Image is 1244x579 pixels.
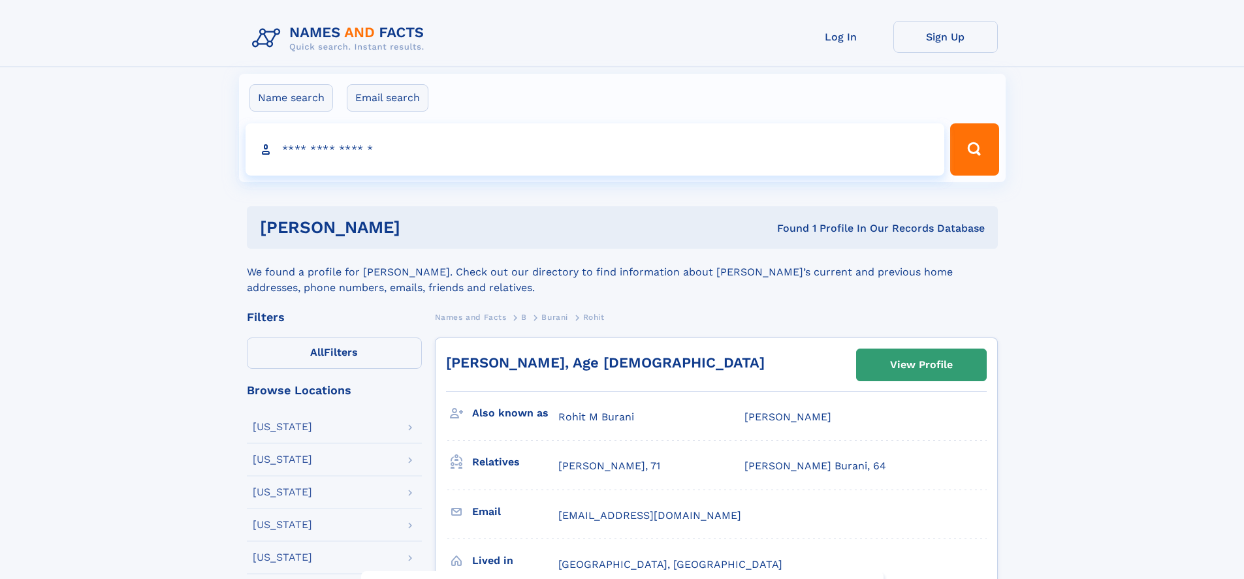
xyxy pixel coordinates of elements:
[744,411,831,423] span: [PERSON_NAME]
[446,354,765,371] a: [PERSON_NAME], Age [DEMOGRAPHIC_DATA]
[890,350,953,380] div: View Profile
[253,552,312,563] div: [US_STATE]
[253,487,312,497] div: [US_STATE]
[246,123,945,176] input: search input
[950,123,998,176] button: Search Button
[744,459,886,473] a: [PERSON_NAME] Burani, 64
[247,249,998,296] div: We found a profile for [PERSON_NAME]. Check out our directory to find information about [PERSON_N...
[558,411,634,423] span: Rohit M Burani
[253,520,312,530] div: [US_STATE]
[521,313,527,322] span: B
[249,84,333,112] label: Name search
[435,309,507,325] a: Names and Facts
[588,221,985,236] div: Found 1 Profile In Our Records Database
[857,349,986,381] a: View Profile
[583,313,605,322] span: Rohit
[247,337,422,369] label: Filters
[558,558,782,571] span: [GEOGRAPHIC_DATA], [GEOGRAPHIC_DATA]
[558,459,660,473] a: [PERSON_NAME], 71
[541,309,568,325] a: Burani
[558,509,741,522] span: [EMAIL_ADDRESS][DOMAIN_NAME]
[310,346,324,358] span: All
[253,422,312,432] div: [US_STATE]
[789,21,893,53] a: Log In
[472,402,558,424] h3: Also known as
[253,454,312,465] div: [US_STATE]
[260,219,589,236] h1: [PERSON_NAME]
[472,451,558,473] h3: Relatives
[347,84,428,112] label: Email search
[472,550,558,572] h3: Lived in
[521,309,527,325] a: B
[247,384,422,396] div: Browse Locations
[247,21,435,56] img: Logo Names and Facts
[247,311,422,323] div: Filters
[541,313,568,322] span: Burani
[472,501,558,523] h3: Email
[893,21,998,53] a: Sign Up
